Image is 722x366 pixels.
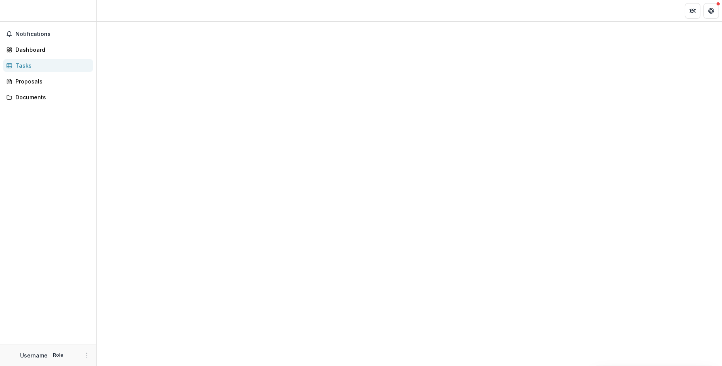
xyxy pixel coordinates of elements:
div: Dashboard [15,46,87,54]
button: Get Help [703,3,719,19]
div: Tasks [15,61,87,70]
button: Partners [685,3,700,19]
p: Role [51,352,66,359]
a: Proposals [3,75,93,88]
button: More [82,351,92,360]
a: Dashboard [3,43,93,56]
a: Tasks [3,59,93,72]
span: Notifications [15,31,90,37]
div: Documents [15,93,87,101]
a: Documents [3,91,93,104]
button: Notifications [3,28,93,40]
div: Proposals [15,77,87,85]
p: Username [20,351,48,359]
